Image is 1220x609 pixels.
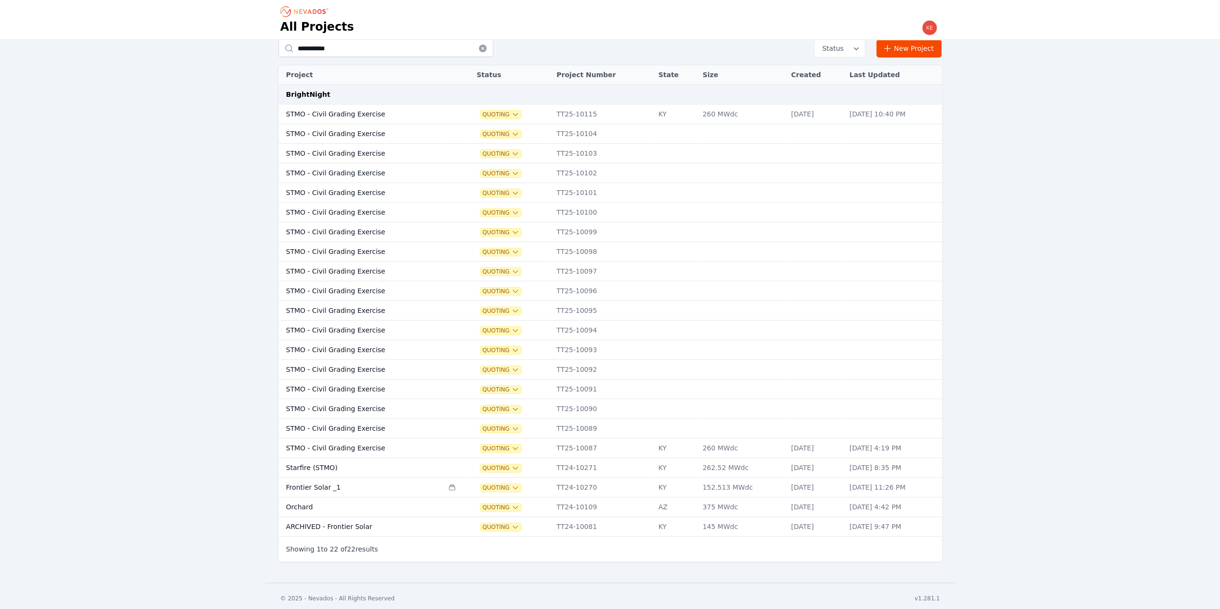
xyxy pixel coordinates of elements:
[279,301,942,321] tr: STMO - Civil Grading ExerciseQuotingTT25-10095
[279,497,444,517] td: Orchard
[845,478,942,497] td: [DATE] 11:26 PM
[653,497,697,517] td: AZ
[280,595,395,602] div: © 2025 - Nevados - All Rights Reserved
[279,379,942,399] tr: STMO - Civil Grading ExerciseQuotingTT25-10091
[480,484,521,492] button: Quoting
[552,104,653,124] td: TT25-10115
[480,445,521,452] span: Quoting
[279,517,942,537] tr: ARCHIVED - Frontier SolarQuotingTT24-10081KY145 MWdc[DATE][DATE] 9:47 PM
[845,438,942,458] td: [DATE] 4:19 PM
[279,419,942,438] tr: STMO - Civil Grading ExerciseQuotingTT25-10089
[347,545,356,553] span: 22
[552,262,653,281] td: TT25-10097
[279,242,942,262] tr: STMO - Civil Grading ExerciseQuotingTT25-10098
[480,307,521,315] span: Quoting
[480,209,521,217] button: Quoting
[552,144,653,163] td: TT25-10103
[480,523,521,531] button: Quoting
[480,248,521,256] button: Quoting
[279,438,942,458] tr: STMO - Civil Grading ExerciseQuotingTT25-10087KY260 MWdc[DATE][DATE] 4:19 PM
[698,497,787,517] td: 375 MWdc
[279,203,942,222] tr: STMO - Civil Grading ExerciseQuotingTT25-10100
[279,104,444,124] td: STMO - Civil Grading Exercise
[653,65,697,85] th: State
[480,346,521,354] button: Quoting
[316,545,321,553] span: 1
[480,504,521,511] button: Quoting
[279,458,942,478] tr: Starfire (STMO)QuotingTT24-10271KY262.52 MWdc[DATE][DATE] 8:35 PM
[653,104,697,124] td: KY
[480,425,521,433] button: Quoting
[698,478,787,497] td: 152.513 MWdc
[472,65,552,85] th: Status
[552,124,653,144] td: TT25-10104
[552,478,653,497] td: TT24-10270
[480,130,521,138] button: Quoting
[279,379,444,399] td: STMO - Civil Grading Exercise
[279,104,942,124] tr: STMO - Civil Grading ExerciseQuotingTT25-10115KY260 MWdc[DATE][DATE] 10:40 PM
[280,4,331,19] nav: Breadcrumb
[279,183,444,203] td: STMO - Civil Grading Exercise
[279,163,942,183] tr: STMO - Civil Grading ExerciseQuotingTT25-10102
[279,360,444,379] td: STMO - Civil Grading Exercise
[552,163,653,183] td: TT25-10102
[279,124,444,144] td: STMO - Civil Grading Exercise
[279,262,942,281] tr: STMO - Civil Grading ExerciseQuotingTT25-10097
[279,497,942,517] tr: OrchardQuotingTT24-10109AZ375 MWdc[DATE][DATE] 4:42 PM
[330,545,338,553] span: 22
[480,366,521,374] button: Quoting
[286,544,378,554] p: Showing to of results
[480,111,521,118] button: Quoting
[480,405,521,413] button: Quoting
[552,65,653,85] th: Project Number
[480,386,521,393] span: Quoting
[653,438,697,458] td: KY
[279,340,942,360] tr: STMO - Civil Grading ExerciseQuotingTT25-10093
[279,281,444,301] td: STMO - Civil Grading Exercise
[552,399,653,419] td: TT25-10090
[552,497,653,517] td: TT24-10109
[915,595,940,602] div: v1.281.1
[480,327,521,334] button: Quoting
[552,360,653,379] td: TT25-10092
[279,85,942,104] td: BrightNight
[786,478,845,497] td: [DATE]
[279,399,444,419] td: STMO - Civil Grading Exercise
[279,262,444,281] td: STMO - Civil Grading Exercise
[480,150,521,158] button: Quoting
[279,65,444,85] th: Project
[480,464,521,472] button: Quoting
[279,222,942,242] tr: STMO - Civil Grading ExerciseQuotingTT25-10099
[552,517,653,537] td: TT24-10081
[279,124,942,144] tr: STMO - Civil Grading ExerciseQuotingTT25-10104
[279,242,444,262] td: STMO - Civil Grading Exercise
[653,458,697,478] td: KY
[698,438,787,458] td: 260 MWdc
[480,170,521,177] span: Quoting
[480,268,521,276] button: Quoting
[279,399,942,419] tr: STMO - Civil Grading ExerciseQuotingTT25-10090
[480,229,521,236] button: Quoting
[845,497,942,517] td: [DATE] 4:42 PM
[279,203,444,222] td: STMO - Civil Grading Exercise
[552,340,653,360] td: TT25-10093
[653,478,697,497] td: KY
[279,321,444,340] td: STMO - Civil Grading Exercise
[279,340,444,360] td: STMO - Civil Grading Exercise
[653,517,697,537] td: KY
[818,44,844,53] span: Status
